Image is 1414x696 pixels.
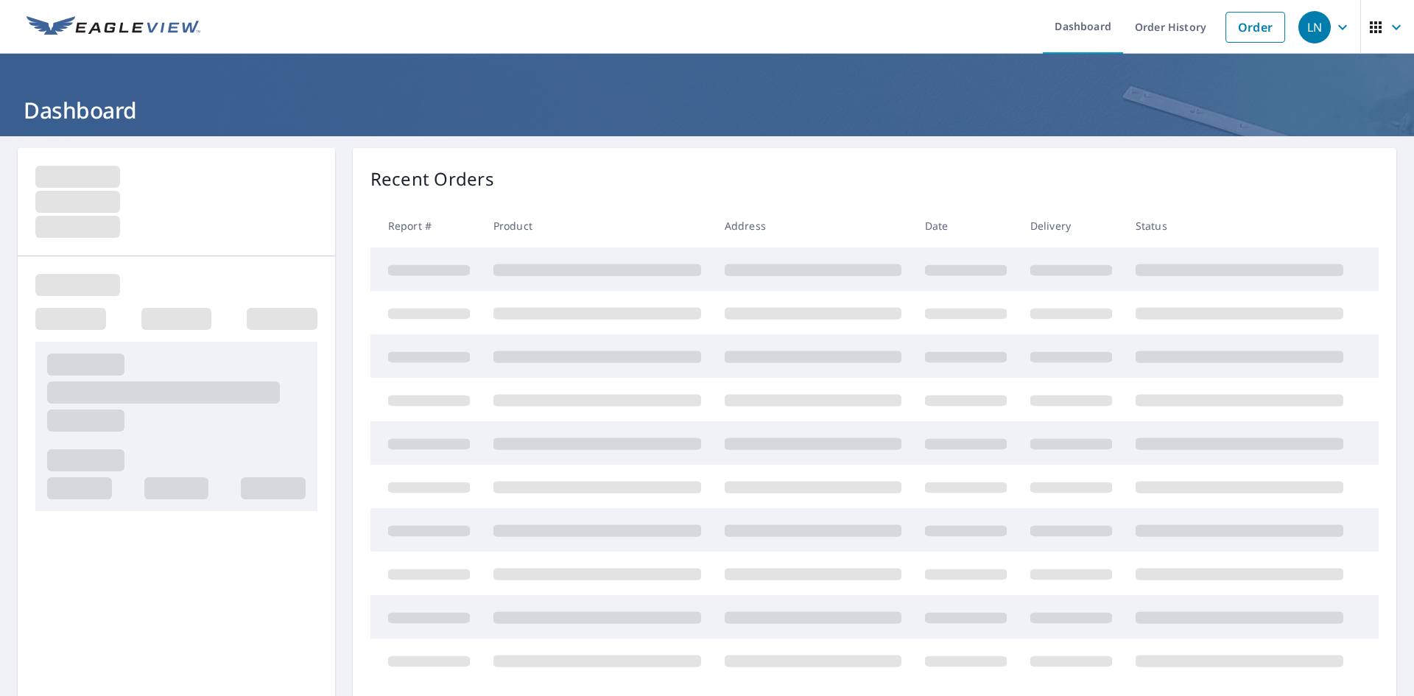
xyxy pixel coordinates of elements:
img: EV Logo [27,16,200,38]
h1: Dashboard [18,95,1396,125]
div: LN [1298,11,1331,43]
th: Product [482,204,713,247]
th: Date [913,204,1019,247]
p: Recent Orders [370,166,494,192]
a: Order [1225,12,1285,43]
th: Report # [370,204,482,247]
th: Status [1124,204,1355,247]
th: Address [713,204,913,247]
th: Delivery [1019,204,1124,247]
